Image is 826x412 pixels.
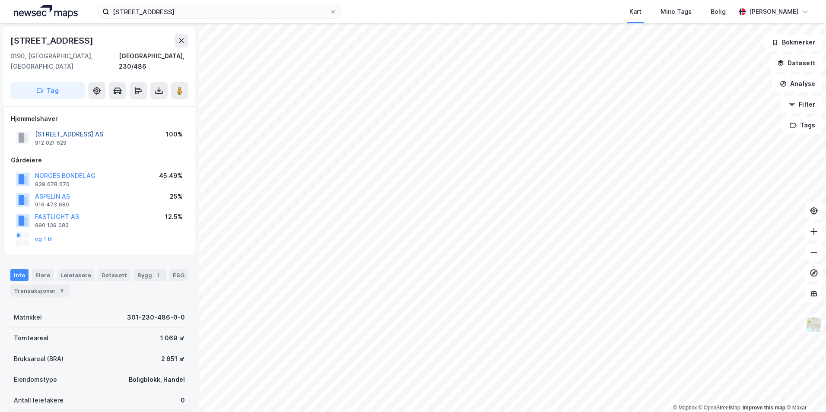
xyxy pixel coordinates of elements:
[35,139,67,146] div: 912 021 629
[10,34,95,48] div: [STREET_ADDRESS]
[14,354,64,364] div: Bruksareal (BRA)
[711,6,726,17] div: Bolig
[169,269,188,281] div: ESG
[35,181,70,188] div: 939 678 670
[129,374,185,385] div: Boligblokk, Handel
[699,405,740,411] a: OpenStreetMap
[14,5,78,18] img: logo.a4113a55bc3d86da70a041830d287a7e.svg
[10,51,119,72] div: 0190, [GEOGRAPHIC_DATA], [GEOGRAPHIC_DATA]
[14,395,64,406] div: Antall leietakere
[57,269,95,281] div: Leietakere
[10,82,85,99] button: Tag
[764,34,823,51] button: Bokmerker
[14,312,42,323] div: Matrikkel
[127,312,185,323] div: 301-230-486-0-0
[661,6,692,17] div: Mine Tags
[32,269,54,281] div: Eiere
[10,269,29,281] div: Info
[806,317,822,333] img: Z
[35,201,69,208] div: 916 473 680
[181,395,185,406] div: 0
[170,191,183,202] div: 25%
[10,285,70,297] div: Transaksjoner
[57,286,66,295] div: 3
[14,333,48,343] div: Tomteareal
[770,54,823,72] button: Datasett
[98,269,130,281] div: Datasett
[11,155,188,165] div: Gårdeiere
[159,171,183,181] div: 45.49%
[134,269,166,281] div: Bygg
[154,271,162,279] div: 1
[35,222,69,229] div: 990 139 083
[109,5,330,18] input: Søk på adresse, matrikkel, gårdeiere, leietakere eller personer
[14,374,57,385] div: Eiendomstype
[119,51,188,72] div: [GEOGRAPHIC_DATA], 230/486
[673,405,697,411] a: Mapbox
[781,96,823,113] button: Filter
[629,6,642,17] div: Kart
[782,117,823,134] button: Tags
[783,371,826,412] iframe: Chat Widget
[161,354,185,364] div: 2 651 ㎡
[165,212,183,222] div: 12.5%
[743,405,785,411] a: Improve this map
[160,333,185,343] div: 1 069 ㎡
[11,114,188,124] div: Hjemmelshaver
[749,6,798,17] div: [PERSON_NAME]
[772,75,823,92] button: Analyse
[166,129,183,139] div: 100%
[783,371,826,412] div: Kontrollprogram for chat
